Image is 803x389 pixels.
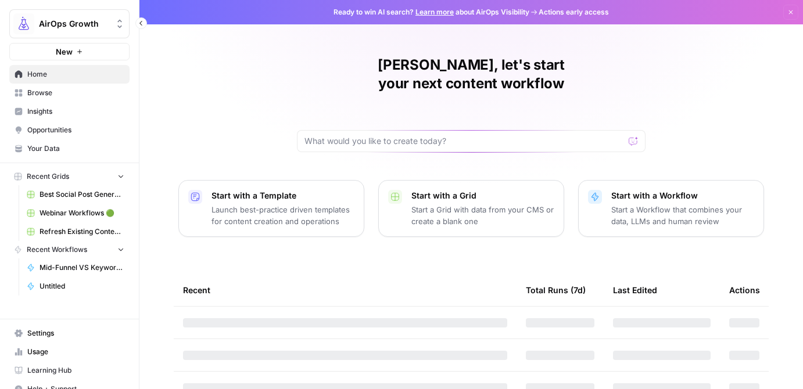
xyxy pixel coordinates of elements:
span: Recent Grids [27,171,69,182]
a: Learning Hub [9,361,130,380]
span: Your Data [27,143,124,154]
button: New [9,43,130,60]
button: Start with a TemplateLaunch best-practice driven templates for content creation and operations [178,180,364,237]
span: Browse [27,88,124,98]
a: Mid-Funnel VS Keyword Research [21,258,130,277]
span: Untitled [40,281,124,291]
span: Ready to win AI search? about AirOps Visibility [334,7,529,17]
button: Recent Workflows [9,241,130,258]
div: Recent [183,274,507,306]
a: Best Social Post Generator Ever Grid [21,185,130,204]
span: Best Social Post Generator Ever Grid [40,189,124,200]
span: Settings [27,328,124,338]
span: Recent Workflows [27,244,87,255]
span: Mid-Funnel VS Keyword Research [40,262,124,273]
button: Start with a GridStart a Grid with data from your CMS or create a blank one [378,180,564,237]
p: Start with a Grid [411,190,554,201]
button: Workspace: AirOps Growth [9,9,130,38]
a: Learn more [415,8,454,16]
p: Start a Grid with data from your CMS or create a blank one [411,204,554,227]
span: Webinar Workflows 🟢 [40,208,124,218]
span: AirOps Growth [39,18,109,30]
a: Insights [9,102,130,121]
p: Start with a Workflow [611,190,754,201]
span: Insights [27,106,124,117]
a: Untitled [21,277,130,296]
a: Usage [9,343,130,361]
span: Actions early access [539,7,609,17]
span: Refresh Existing Content (1) [40,226,124,237]
span: Learning Hub [27,365,124,376]
h1: [PERSON_NAME], let's start your next content workflow [297,56,646,93]
button: Start with a WorkflowStart a Workflow that combines your data, LLMs and human review [578,180,764,237]
a: Settings [9,324,130,343]
span: New [56,46,73,57]
img: AirOps Growth Logo [13,13,34,34]
a: Browse [9,84,130,102]
p: Launch best-practice driven templates for content creation and operations [211,204,354,227]
div: Total Runs (7d) [526,274,586,306]
a: Opportunities [9,121,130,139]
input: What would you like to create today? [304,135,624,147]
span: Home [27,69,124,80]
span: Opportunities [27,125,124,135]
a: Refresh Existing Content (1) [21,222,130,241]
a: Home [9,65,130,84]
div: Last Edited [613,274,657,306]
p: Start a Workflow that combines your data, LLMs and human review [611,204,754,227]
button: Recent Grids [9,168,130,185]
span: Usage [27,347,124,357]
div: Actions [729,274,760,306]
a: Your Data [9,139,130,158]
a: Webinar Workflows 🟢 [21,204,130,222]
p: Start with a Template [211,190,354,201]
